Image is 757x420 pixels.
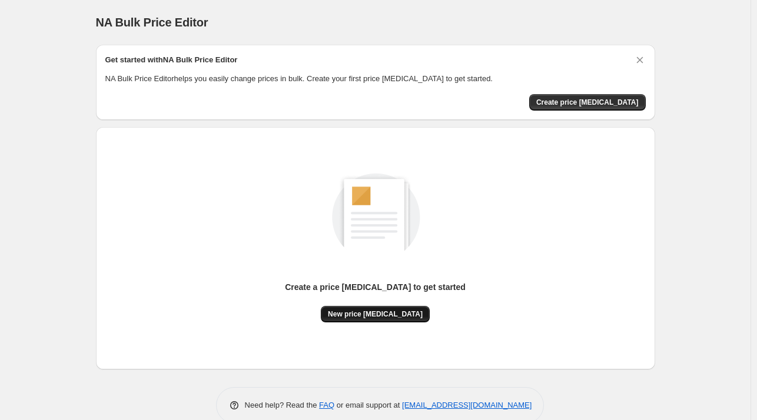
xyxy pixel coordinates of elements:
a: [EMAIL_ADDRESS][DOMAIN_NAME] [402,401,532,409]
span: Create price [MEDICAL_DATA] [536,98,639,107]
span: Need help? Read the [245,401,320,409]
button: Create price change job [529,94,646,111]
button: New price [MEDICAL_DATA] [321,306,430,322]
button: Dismiss card [634,54,646,66]
span: New price [MEDICAL_DATA] [328,309,423,319]
span: or email support at [334,401,402,409]
a: FAQ [319,401,334,409]
p: Create a price [MEDICAL_DATA] to get started [285,281,466,293]
span: NA Bulk Price Editor [96,16,208,29]
p: NA Bulk Price Editor helps you easily change prices in bulk. Create your first price [MEDICAL_DAT... [105,73,646,85]
h2: Get started with NA Bulk Price Editor [105,54,238,66]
